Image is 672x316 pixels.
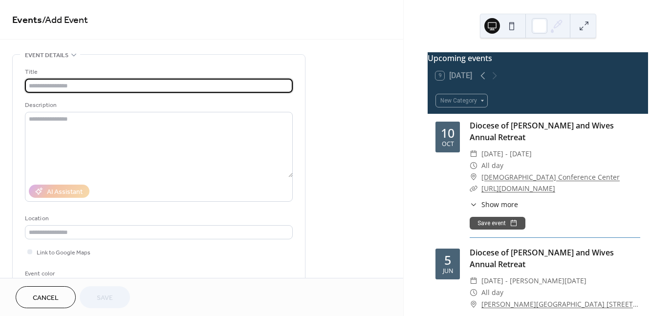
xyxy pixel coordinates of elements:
div: Upcoming events [428,52,648,64]
div: Oct [442,141,454,147]
a: Events [12,11,42,30]
div: Diocese of [PERSON_NAME] and Wives Annual Retreat [470,247,640,270]
div: ​ [470,160,477,171]
span: [DATE] - [PERSON_NAME][DATE] [481,275,586,287]
div: Jun [443,268,453,274]
div: Description [25,100,291,110]
span: / Add Event [42,11,88,30]
a: [URL][DOMAIN_NAME] [481,184,555,193]
span: All day [481,287,503,298]
button: Save event [470,217,525,230]
span: Event details [25,50,68,61]
div: 10 [441,127,455,139]
span: Show more [481,199,518,210]
button: ​Show more [470,199,518,210]
div: Title [25,67,291,77]
span: [DATE] - [DATE] [481,148,532,160]
div: ​ [470,275,477,287]
div: Location [25,213,291,224]
span: Link to Google Maps [37,248,90,258]
div: Event color [25,269,98,279]
span: All day [481,160,503,171]
a: [PERSON_NAME][GEOGRAPHIC_DATA] [STREET_ADDRESS][PERSON_NAME] [PERSON_NAME], MT 59625 [481,298,640,310]
a: Diocese of [PERSON_NAME] and Wives Annual Retreat [470,120,614,143]
a: [DEMOGRAPHIC_DATA] Conference Center [481,171,620,183]
button: Cancel [16,286,76,308]
span: Cancel [33,293,59,303]
div: ​ [470,148,477,160]
div: ​ [470,171,477,183]
div: ​ [470,287,477,298]
div: ​ [470,183,477,194]
div: 5 [444,254,451,266]
div: ​ [470,298,477,310]
div: ​ [470,199,477,210]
